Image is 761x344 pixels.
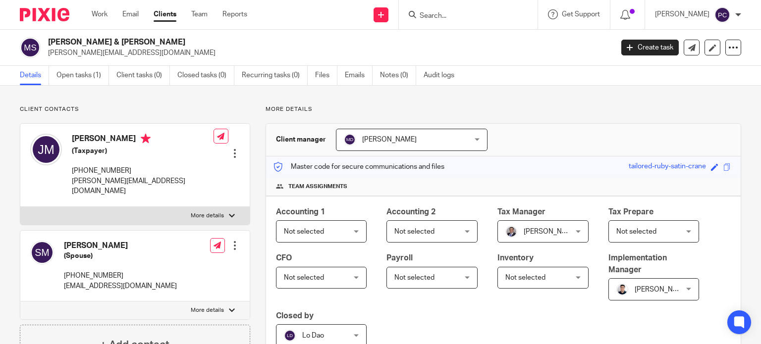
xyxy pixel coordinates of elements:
p: [PERSON_NAME][EMAIL_ADDRESS][DOMAIN_NAME] [48,48,606,58]
span: Implementation Manager [608,254,667,273]
img: thumbnail_IMG_0720.jpg [505,226,517,238]
img: svg%3E [714,7,730,23]
img: svg%3E [30,134,62,165]
span: Payroll [386,254,413,262]
img: svg%3E [30,241,54,264]
a: Email [122,9,139,19]
span: Not selected [616,228,656,235]
a: Team [191,9,208,19]
div: tailored-ruby-satin-crane [629,161,706,173]
a: Details [20,66,49,85]
span: Tax Prepare [608,208,653,216]
p: [PERSON_NAME] [655,9,709,19]
img: IMG_0272.png [616,284,628,295]
p: [PERSON_NAME][EMAIL_ADDRESS][DOMAIN_NAME] [72,176,214,197]
a: Closed tasks (0) [177,66,234,85]
span: Closed by [276,312,314,320]
img: svg%3E [20,37,41,58]
p: More details [266,105,741,113]
span: Get Support [562,11,600,18]
h4: [PERSON_NAME] [72,134,214,146]
a: Files [315,66,337,85]
a: Clients [154,9,176,19]
a: Client tasks (0) [116,66,170,85]
span: Accounting 1 [276,208,325,216]
span: Not selected [284,228,324,235]
a: Notes (0) [380,66,416,85]
p: [EMAIL_ADDRESS][DOMAIN_NAME] [64,281,177,291]
h2: [PERSON_NAME] & [PERSON_NAME] [48,37,495,48]
span: [PERSON_NAME] [635,286,689,293]
span: [PERSON_NAME] [362,136,417,143]
span: Accounting 2 [386,208,435,216]
span: Inventory [497,254,534,262]
h3: Client manager [276,135,326,145]
a: Create task [621,40,679,55]
a: Emails [345,66,373,85]
a: Work [92,9,108,19]
h5: (Taxpayer) [72,146,214,156]
h4: [PERSON_NAME] [64,241,177,251]
p: More details [191,212,224,220]
p: Client contacts [20,105,250,113]
span: Tax Manager [497,208,545,216]
img: Pixie [20,8,69,21]
span: Not selected [394,274,435,281]
a: Audit logs [424,66,462,85]
span: [PERSON_NAME] [524,228,578,235]
span: Not selected [394,228,435,235]
a: Recurring tasks (0) [242,66,308,85]
span: Lo Dao [302,332,324,339]
h5: (Spouse) [64,251,177,261]
img: svg%3E [344,134,356,146]
span: Not selected [505,274,545,281]
a: Reports [222,9,247,19]
p: Master code for secure communications and files [273,162,444,172]
a: Open tasks (1) [56,66,109,85]
p: [PHONE_NUMBER] [72,166,214,176]
img: svg%3E [284,330,296,342]
input: Search [419,12,508,21]
p: More details [191,306,224,314]
span: CFO [276,254,292,262]
p: [PHONE_NUMBER] [64,271,177,281]
span: Team assignments [288,183,347,191]
span: Not selected [284,274,324,281]
i: Primary [141,134,151,144]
